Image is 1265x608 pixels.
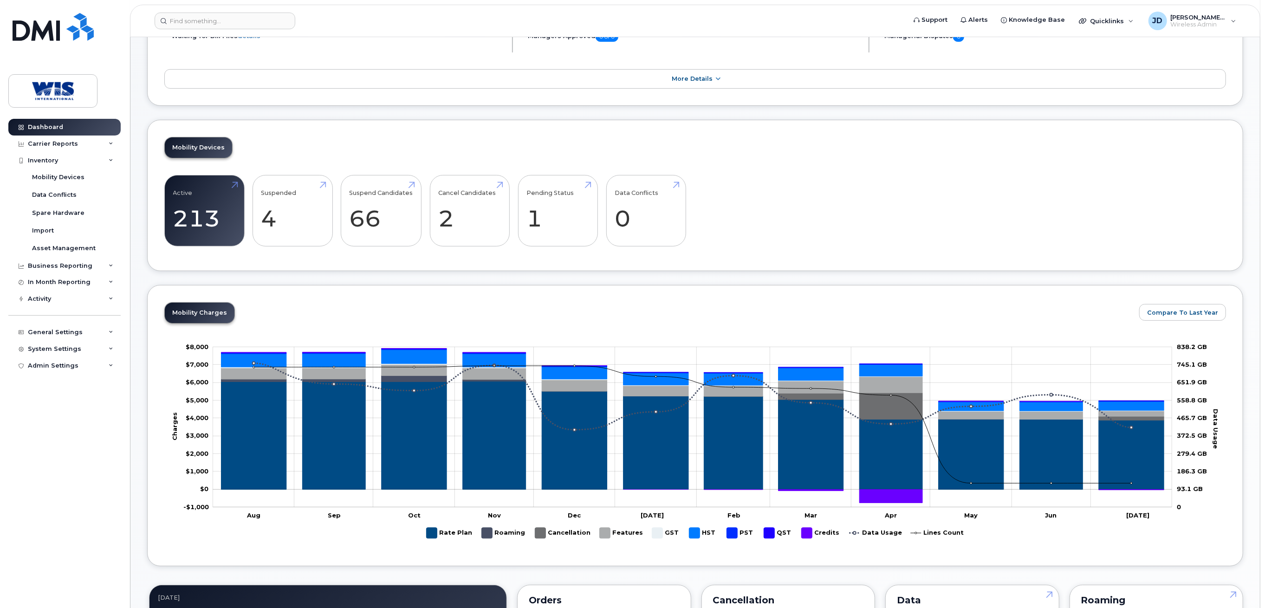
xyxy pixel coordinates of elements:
tspan: Apr [884,511,897,519]
g: Roaming [482,524,526,542]
span: Knowledge Base [1009,15,1065,25]
a: Active 213 [173,180,236,241]
g: Data Usage [850,524,902,542]
div: Quicklinks [1072,12,1140,30]
a: Data Conflicts 0 [615,180,677,241]
tspan: Charges [171,412,178,440]
tspan: 0 [1177,503,1181,511]
g: QST [764,524,792,542]
tspan: Dec [568,511,582,519]
tspan: May [965,511,978,519]
g: Lines Count [911,524,964,542]
tspan: Aug [247,511,260,519]
g: $0 [183,503,209,511]
div: Cancellation [713,596,864,604]
div: Data [897,596,1048,604]
g: Rate Plan [221,382,1164,490]
tspan: $0 [200,485,208,493]
tspan: $1,000 [186,467,208,475]
span: Wireless Admin [1171,21,1226,28]
g: $0 [186,450,208,457]
tspan: Data Usage [1212,409,1220,449]
tspan: $3,000 [186,432,208,440]
g: Legend [427,524,964,542]
tspan: $7,000 [186,361,208,368]
span: More Details [672,75,713,82]
span: [PERSON_NAME] Des Cotes [1171,13,1226,21]
div: Justin Des Cotes [1142,12,1243,30]
a: Cancel Candidates 2 [438,180,501,241]
div: July 2025 [158,594,498,601]
g: GST [652,524,680,542]
g: $0 [186,396,208,404]
g: Rate Plan [427,524,473,542]
tspan: $5,000 [186,396,208,404]
g: PST [727,524,755,542]
button: Compare To Last Year [1139,304,1226,321]
span: Alerts [968,15,988,25]
tspan: 745.1 GB [1177,361,1207,368]
a: Knowledge Base [994,11,1071,29]
tspan: Nov [488,511,501,519]
input: Find something... [155,13,295,29]
a: Suspended 4 [261,180,324,241]
tspan: 465.7 GB [1177,414,1207,421]
span: JD [1153,15,1163,26]
span: Support [921,15,947,25]
g: HST [689,524,718,542]
tspan: $8,000 [186,343,208,350]
g: Cancellation [221,376,1164,420]
g: Features [600,524,643,542]
a: Support [907,11,954,29]
tspan: $4,000 [186,414,208,421]
span: Quicklinks [1090,17,1124,25]
tspan: 558.8 GB [1177,396,1207,404]
tspan: 279.4 GB [1177,450,1207,457]
a: Pending Status 1 [526,180,589,241]
tspan: 838.2 GB [1177,343,1207,350]
tspan: Jun [1045,511,1057,519]
div: Roaming [1081,596,1232,604]
a: Alerts [954,11,994,29]
tspan: $2,000 [186,450,208,457]
tspan: [DATE] [1126,511,1149,519]
tspan: $6,000 [186,379,208,386]
tspan: 651.9 GB [1177,379,1207,386]
tspan: -$1,000 [183,503,209,511]
g: $0 [186,379,208,386]
tspan: [DATE] [641,511,664,519]
tspan: Mar [804,511,817,519]
g: $0 [186,414,208,421]
tspan: Sep [328,511,341,519]
g: $0 [186,467,208,475]
tspan: Oct [408,511,421,519]
a: Suspend Candidates 66 [350,180,413,241]
tspan: 93.1 GB [1177,485,1203,493]
g: $0 [186,343,208,350]
tspan: 186.3 GB [1177,467,1207,475]
g: $0 [186,361,208,368]
tspan: 372.5 GB [1177,432,1207,440]
g: $0 [186,432,208,440]
tspan: Feb [727,511,740,519]
a: Mobility Charges [165,303,234,323]
g: Credits [802,524,840,542]
span: Compare To Last Year [1147,308,1218,317]
div: Orders [529,596,680,604]
a: Mobility Devices [165,137,232,158]
g: Cancellation [535,524,591,542]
